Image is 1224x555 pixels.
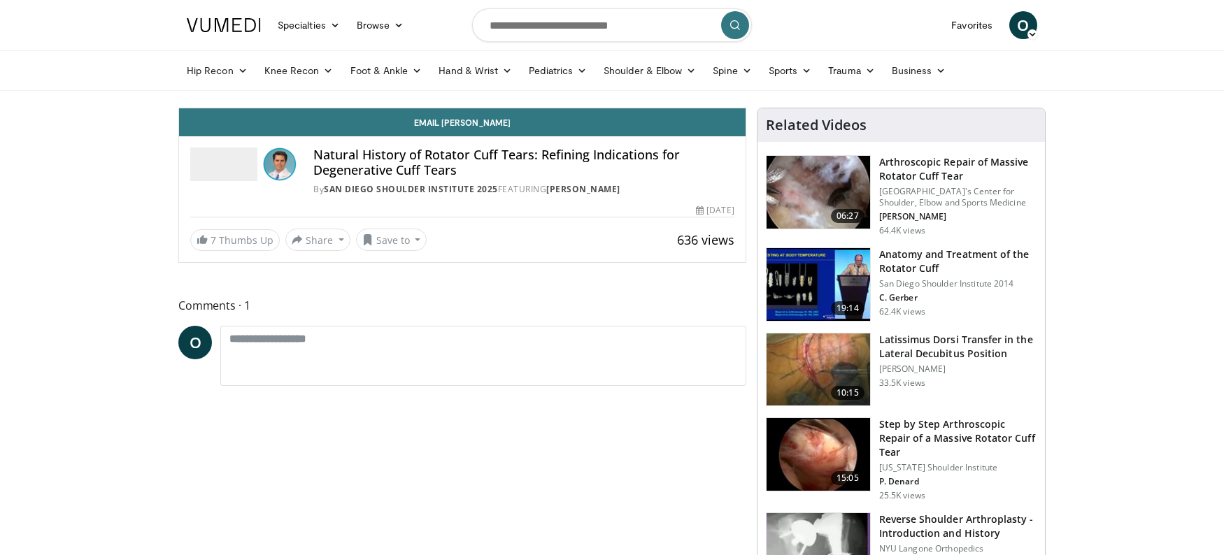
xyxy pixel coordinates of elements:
a: Hand & Wrist [430,57,520,85]
span: 19:14 [831,301,864,315]
h3: Step by Step Arthroscopic Repair of a Massive Rotator Cuff Tear [879,417,1037,459]
a: 10:15 Latissimus Dorsi Transfer in the Lateral Decubitus Position [PERSON_NAME] 33.5K views [766,333,1037,407]
p: 33.5K views [879,377,925,389]
button: Save to [356,229,427,251]
a: 15:05 Step by Step Arthroscopic Repair of a Massive Rotator Cuff Tear [US_STATE] Shoulder Institu... [766,417,1037,501]
p: 62.4K views [879,306,925,317]
a: 7 Thumbs Up [190,229,280,251]
h4: Related Videos [766,117,867,134]
a: Pediatrics [520,57,595,85]
p: [GEOGRAPHIC_DATA]'s Center for Shoulder, Elbow and Sports Medicine [879,186,1037,208]
p: P. Denard [879,476,1037,487]
span: 636 views [677,231,734,248]
a: Spine [704,57,760,85]
p: [US_STATE] Shoulder Institute [879,462,1037,473]
h4: Natural History of Rotator Cuff Tears: Refining Indications for Degenerative Cuff Tears [313,147,734,178]
a: O [1009,11,1037,39]
span: 10:15 [831,386,864,400]
p: NYU Langone Orthopedics [879,543,1037,554]
p: 64.4K views [879,225,925,236]
a: Shoulder & Elbow [595,57,704,85]
h3: Anatomy and Treatment of the Rotator Cuff [879,247,1037,275]
p: [PERSON_NAME] [879,363,1037,375]
span: 15:05 [831,471,864,485]
span: 06:27 [831,209,864,223]
p: San Diego Shoulder Institute 2014 [879,278,1037,289]
img: Avatar [263,147,297,181]
h3: Reverse Shoulder Arthroplasty - Introduction and History [879,512,1037,540]
div: [DATE] [696,204,734,217]
a: [PERSON_NAME] [546,183,620,195]
div: By FEATURING [313,183,734,196]
img: 281021_0002_1.png.150x105_q85_crop-smart_upscale.jpg [767,156,870,229]
a: Trauma [820,57,883,85]
h3: Latissimus Dorsi Transfer in the Lateral Decubitus Position [879,333,1037,361]
span: Comments 1 [178,296,746,315]
a: Browse [348,11,413,39]
a: O [178,326,212,359]
a: Foot & Ankle [342,57,431,85]
p: C. Gerber [879,292,1037,303]
a: 19:14 Anatomy and Treatment of the Rotator Cuff San Diego Shoulder Institute 2014 C. Gerber 62.4K... [766,247,1037,322]
img: VuMedi Logo [187,18,261,32]
img: 7cd5bdb9-3b5e-40f2-a8f4-702d57719c06.150x105_q85_crop-smart_upscale.jpg [767,418,870,491]
a: Knee Recon [256,57,342,85]
img: San Diego Shoulder Institute 2025 [190,147,257,181]
a: Favorites [943,11,1001,39]
a: Business [883,57,955,85]
button: Share [285,229,350,251]
p: 25.5K views [879,490,925,501]
a: San Diego Shoulder Institute 2025 [324,183,498,195]
a: Email [PERSON_NAME] [179,108,746,136]
a: Hip Recon [178,57,256,85]
img: 38501_0000_3.png.150x105_q85_crop-smart_upscale.jpg [767,333,870,406]
img: 58008271-3059-4eea-87a5-8726eb53a503.150x105_q85_crop-smart_upscale.jpg [767,248,870,321]
input: Search topics, interventions [472,8,752,42]
a: Sports [760,57,820,85]
span: 7 [211,233,216,247]
p: [PERSON_NAME] [879,211,1037,222]
a: 06:27 Arthroscopic Repair of Massive Rotator Cuff Tear [GEOGRAPHIC_DATA]'s Center for Shoulder, E... [766,155,1037,236]
a: Specialties [269,11,348,39]
h3: Arthroscopic Repair of Massive Rotator Cuff Tear [879,155,1037,183]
